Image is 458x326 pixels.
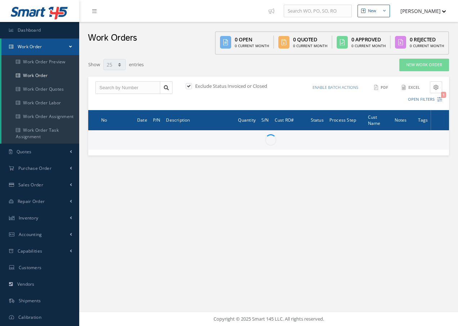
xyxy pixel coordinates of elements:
[329,116,356,123] span: Process Step
[19,298,41,304] span: Shipments
[1,110,79,123] a: Work Order Assignment
[18,27,41,33] span: Dashboard
[129,58,144,68] label: entries
[18,182,43,188] span: Sales Order
[18,198,45,204] span: Repair Order
[441,92,446,98] span: 1
[261,116,269,123] span: S/N
[86,316,451,323] div: Copyright © 2025 Smart 145 LLC. All rights reserved.
[398,81,425,94] button: Excel
[351,36,386,43] div: 0 Approved
[293,43,327,49] div: 0 Current Month
[88,58,100,68] label: Show
[368,113,381,126] span: Cust Name
[19,264,42,271] span: Customers
[418,116,428,123] span: Tags
[137,116,147,123] span: Date
[17,281,35,287] span: Vendors
[235,36,269,43] div: 0 Open
[19,215,39,221] span: Inventory
[18,44,42,50] span: Work Order
[88,33,137,44] h2: Work Orders
[17,149,32,155] span: Quotes
[238,116,256,123] span: Quantity
[306,81,365,94] button: Enable batch actions
[293,36,327,43] div: 0 Quoted
[166,116,190,123] span: Description
[1,82,79,96] a: Work Order Quotes
[358,5,390,17] button: New
[193,83,267,89] label: Exclude Status Invoiced or Closed
[1,69,79,82] a: Work Order
[153,116,161,123] span: P/N
[351,43,386,49] div: 0 Current Month
[18,248,42,254] span: Capabilities
[311,116,324,123] span: Status
[284,5,352,18] input: Search WO, PO, SO, RO
[235,43,269,49] div: 0 Current Month
[19,231,42,237] span: Accounting
[399,59,449,71] a: New Work Order
[1,96,79,110] a: Work Order Labor
[1,39,79,55] a: Work Order
[184,83,269,91] div: Exclude Status Invoiced or Closed
[410,43,444,49] div: 0 Current Month
[401,94,442,105] button: Open Filters1
[18,314,41,320] span: Calibration
[275,116,294,123] span: Cust RO#
[394,4,446,18] button: [PERSON_NAME]
[95,81,160,94] input: Search by Number
[18,165,51,171] span: Purchase Order
[371,81,393,94] button: PDF
[1,55,79,69] a: Work Order Preview
[101,116,107,123] span: No
[395,116,407,123] span: Notes
[368,8,376,14] div: New
[410,36,444,43] div: 0 Rejected
[1,123,79,144] a: Work Order Task Assignment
